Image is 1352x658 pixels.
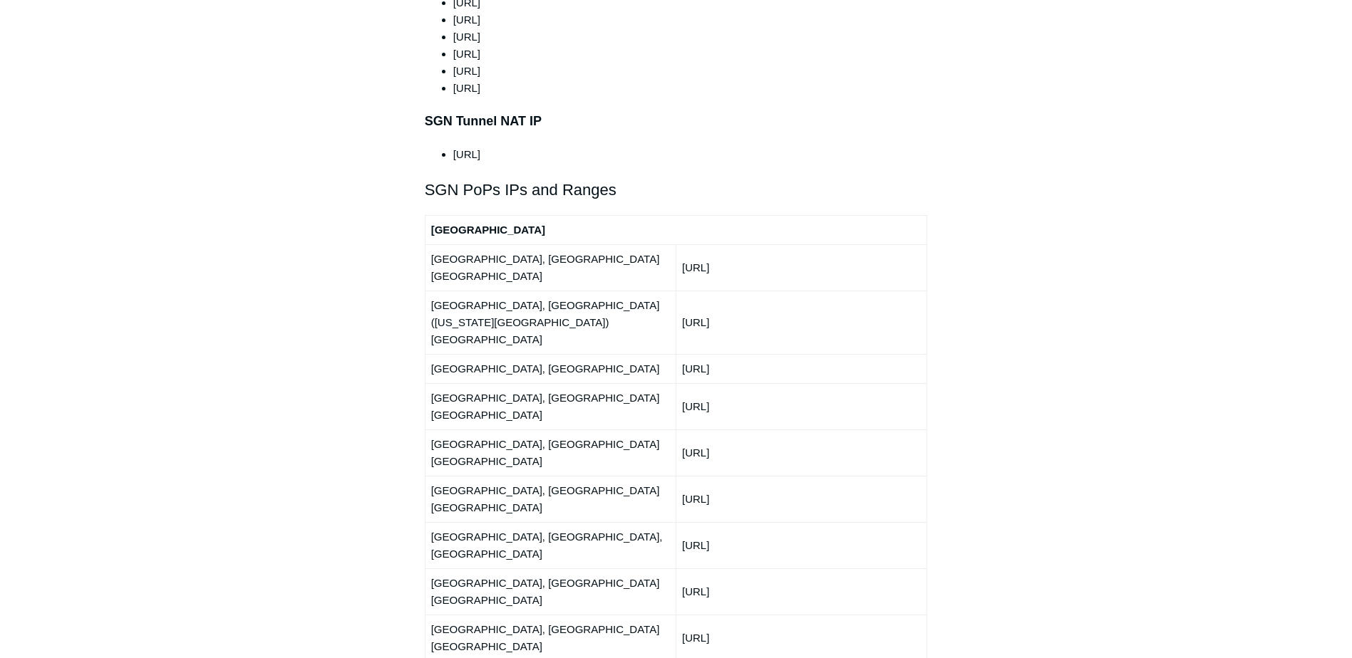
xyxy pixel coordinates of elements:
[676,476,927,522] td: [URL]
[431,224,545,236] strong: [GEOGRAPHIC_DATA]
[425,291,676,354] td: [GEOGRAPHIC_DATA], [GEOGRAPHIC_DATA] ([US_STATE][GEOGRAPHIC_DATA]) [GEOGRAPHIC_DATA]
[676,244,927,291] td: [URL]
[676,354,927,383] td: [URL]
[453,31,480,43] span: [URL]
[676,522,927,568] td: [URL]
[425,476,676,522] td: [GEOGRAPHIC_DATA], [GEOGRAPHIC_DATA] [GEOGRAPHIC_DATA]
[425,383,676,429] td: [GEOGRAPHIC_DATA], [GEOGRAPHIC_DATA] [GEOGRAPHIC_DATA]
[425,522,676,568] td: [GEOGRAPHIC_DATA], [GEOGRAPHIC_DATA], [GEOGRAPHIC_DATA]
[453,80,928,97] li: [URL]
[453,14,480,26] span: [URL]
[453,146,928,163] li: [URL]
[425,354,676,383] td: [GEOGRAPHIC_DATA], [GEOGRAPHIC_DATA]
[676,429,927,476] td: [URL]
[425,568,676,615] td: [GEOGRAPHIC_DATA], [GEOGRAPHIC_DATA] [GEOGRAPHIC_DATA]
[676,291,927,354] td: [URL]
[425,244,676,291] td: [GEOGRAPHIC_DATA], [GEOGRAPHIC_DATA] [GEOGRAPHIC_DATA]
[453,65,480,77] span: [URL]
[676,383,927,429] td: [URL]
[676,568,927,615] td: [URL]
[425,177,928,202] h2: SGN PoPs IPs and Ranges
[425,429,676,476] td: [GEOGRAPHIC_DATA], [GEOGRAPHIC_DATA] [GEOGRAPHIC_DATA]
[453,48,480,60] span: [URL]
[425,111,928,132] h3: SGN Tunnel NAT IP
